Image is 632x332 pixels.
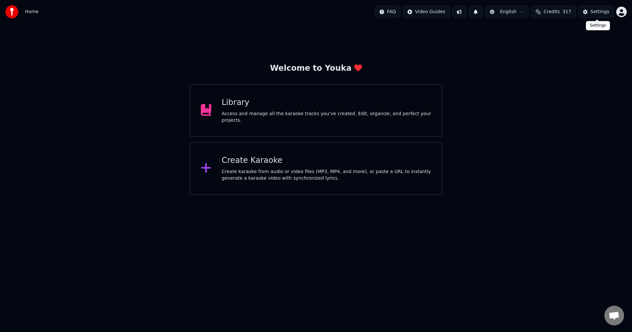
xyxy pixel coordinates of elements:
div: Welcome to Youka [270,63,362,74]
div: Create karaoke from audio or video files (MP3, MP4, and more), or paste a URL to instantly genera... [222,168,432,182]
span: Credits [543,9,560,15]
button: Video Guides [403,6,450,18]
div: Library [222,97,432,108]
button: Credits317 [531,6,575,18]
div: Settings [586,21,610,30]
div: Access and manage all the karaoke tracks you’ve created. Edit, organize, and perfect your projects. [222,111,432,124]
button: Settings [578,6,614,18]
div: Settings [591,9,609,15]
div: Otevřený chat [604,306,624,325]
button: FAQ [375,6,400,18]
span: 317 [563,9,571,15]
div: Create Karaoke [222,155,432,166]
span: Home [25,9,39,15]
nav: breadcrumb [25,9,39,15]
img: youka [5,5,18,18]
